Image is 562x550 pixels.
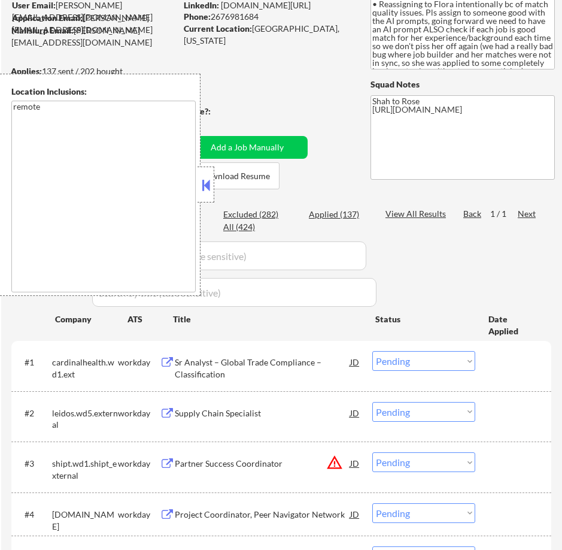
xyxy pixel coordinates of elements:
[11,66,42,76] strong: Applies:
[375,308,470,330] div: Status
[12,13,83,23] strong: Application Email:
[326,454,343,471] button: warning_amber
[191,162,280,189] button: Download Resume
[175,509,350,521] div: Project Coordinator, Peer Navigator Network
[25,458,42,470] div: #3
[488,313,537,337] div: Date Applied
[184,23,353,46] div: [GEOGRAPHIC_DATA], [US_STATE]
[349,503,360,525] div: JD
[118,407,159,419] div: workday
[349,452,360,474] div: JD
[25,509,42,521] div: #4
[127,313,173,325] div: ATS
[52,509,119,532] div: [DOMAIN_NAME]
[11,25,74,35] strong: Mailslurp Email:
[118,509,159,521] div: workday
[175,356,350,380] div: Sr Analyst – Global Trade Compliance – Classification
[25,356,42,368] div: #1
[52,458,119,481] div: shipt.wd1.shipt_external
[118,356,159,368] div: workday
[184,11,211,22] strong: Phone:
[184,23,252,34] strong: Current Location:
[184,11,353,23] div: 2676981684
[175,458,350,470] div: Partner Success Coordinator
[25,407,42,419] div: #2
[349,351,360,373] div: JD
[55,313,127,325] div: Company
[11,86,196,98] div: Location Inclusions:
[223,208,283,220] div: Excluded (282)
[92,278,376,307] input: Search by title (case sensitive)
[52,356,119,380] div: cardinalhealth.wd1.ext
[12,12,192,35] div: [PERSON_NAME][EMAIL_ADDRESS][DOMAIN_NAME]
[309,208,369,220] div: Applied (137)
[52,407,119,431] div: leidos.wd5.external
[187,136,308,159] button: Add a Job Manually
[118,458,159,470] div: workday
[385,208,449,220] div: View All Results
[11,25,192,48] div: [PERSON_NAME][EMAIL_ADDRESS][DOMAIN_NAME]
[463,208,482,220] div: Back
[349,402,360,424] div: JD
[11,65,210,77] div: 137 sent / 202 bought
[97,241,366,270] input: Search by company (case sensitive)
[175,407,350,419] div: Supply Chain Specialist
[370,78,555,90] div: Squad Notes
[173,313,364,325] div: Title
[518,208,537,220] div: Next
[223,221,283,233] div: All (424)
[490,208,518,220] div: 1 / 1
